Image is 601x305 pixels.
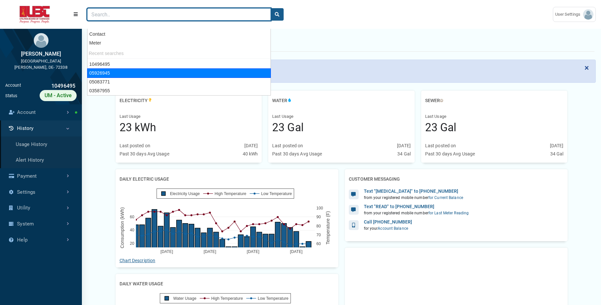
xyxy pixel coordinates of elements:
[428,195,463,200] span: for current balance
[120,258,156,263] a: Chart Description
[425,95,443,107] h2: Sewer
[87,8,271,21] input: Search
[5,82,21,90] div: Account
[364,203,469,210] div: Text "READ" to [PHONE_NUMBER]
[364,188,463,195] div: Text "[MEDICAL_DATA]" to [PHONE_NUMBER]
[87,60,271,69] div: 10496495
[5,6,64,23] img: ALTSK Logo
[272,113,411,120] div: Last Usage
[243,151,258,157] div: 40 kWh
[364,210,469,216] div: from your registered mobile number
[87,86,271,95] div: 03587955
[271,8,284,21] button: search
[272,151,322,157] div: Past 30 days Avg Usage
[553,7,596,22] a: User Settings
[244,142,258,149] div: [DATE]
[585,63,589,72] span: ×
[425,119,564,136] div: 23 Gal
[120,119,258,136] div: 23 kWh
[550,142,564,149] div: [DATE]
[120,151,169,157] div: Past 30 days Avg Usage
[425,142,456,149] div: Last posted on
[120,278,163,290] h2: Daily Water Usage
[272,119,411,136] div: 23 Gal
[555,11,583,18] span: User Settings
[578,60,595,76] button: Close
[5,50,77,58] div: [PERSON_NAME]
[397,142,411,149] div: [DATE]
[5,93,18,99] div: Status
[87,78,271,86] div: 05083771
[120,113,258,120] div: Last Usage
[364,195,463,201] div: from your registered mobile number
[120,95,152,107] h2: Electricity
[272,142,303,149] div: Last posted on
[428,211,469,215] span: for last meter reading
[120,173,169,185] h2: Daily Electric Usage
[364,219,412,225] div: Call [PHONE_NUMBER]
[378,226,408,231] span: Account Balance
[69,9,82,20] button: Menu
[425,151,475,157] div: Past 30 days Avg Usage
[272,95,292,107] h2: Water
[21,82,77,90] div: 10496495
[397,151,411,157] div: 34 Gal
[425,113,564,120] div: Last Usage
[40,90,77,101] div: UM - Active
[550,151,564,157] div: 34 Gal
[349,173,400,185] h2: Customer Messaging
[364,225,412,231] div: for your
[87,68,271,78] div: 05926945
[87,39,271,47] div: Meter
[5,58,77,70] div: [GEOGRAPHIC_DATA][PERSON_NAME], DE- 72338
[87,30,271,39] div: Contact
[120,142,150,149] div: Last posted on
